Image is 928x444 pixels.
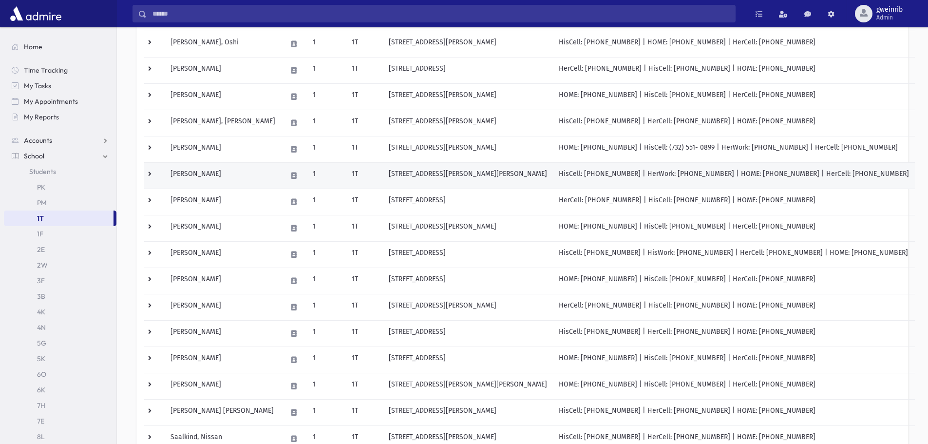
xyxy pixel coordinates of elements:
[346,189,383,215] td: 1T
[346,215,383,242] td: 1T
[4,39,116,55] a: Home
[346,400,383,426] td: 1T
[553,294,915,321] td: HerCell: [PHONE_NUMBER] | HisCell: [PHONE_NUMBER] | HOME: [PHONE_NUMBER]
[553,347,915,373] td: HOME: [PHONE_NUMBER] | HisCell: [PHONE_NUMBER] | HerCell: [PHONE_NUMBER]
[307,84,346,110] td: 1
[4,226,116,242] a: 1F
[307,321,346,347] td: 1
[876,14,903,21] span: Admin
[307,294,346,321] td: 1
[383,242,553,268] td: [STREET_ADDRESS]
[346,321,383,347] td: 1T
[4,320,116,335] a: 4N
[165,84,281,110] td: [PERSON_NAME]
[553,163,915,189] td: HisCell: [PHONE_NUMBER] | HerWork: [PHONE_NUMBER] | HOME: [PHONE_NUMBER] | HerCell: [PHONE_NUMBER]
[553,321,915,347] td: HisCell: [PHONE_NUMBER] | HerCell: [PHONE_NUMBER] | HOME: [PHONE_NUMBER]
[24,66,68,75] span: Time Tracking
[4,62,116,78] a: Time Tracking
[24,152,44,160] span: School
[553,84,915,110] td: HOME: [PHONE_NUMBER] | HisCell: [PHONE_NUMBER] | HerCell: [PHONE_NUMBER]
[165,294,281,321] td: [PERSON_NAME]
[553,31,915,58] td: HisCell: [PHONE_NUMBER] | HOME: [PHONE_NUMBER] | HerCell: [PHONE_NUMBER]
[165,31,281,58] td: [PERSON_NAME], Oshi
[346,110,383,136] td: 1T
[553,400,915,426] td: HisCell: [PHONE_NUMBER] | HerCell: [PHONE_NUMBER] | HOME: [PHONE_NUMBER]
[147,5,735,22] input: Search
[165,136,281,163] td: [PERSON_NAME]
[553,110,915,136] td: HisCell: [PHONE_NUMBER] | HerCell: [PHONE_NUMBER] | HOME: [PHONE_NUMBER]
[165,58,281,84] td: [PERSON_NAME]
[383,84,553,110] td: [STREET_ADDRESS][PERSON_NAME]
[4,304,116,320] a: 4K
[553,189,915,215] td: HerCell: [PHONE_NUMBER] | HisCell: [PHONE_NUMBER] | HOME: [PHONE_NUMBER]
[346,163,383,189] td: 1T
[4,78,116,94] a: My Tasks
[346,136,383,163] td: 1T
[307,58,346,84] td: 1
[307,110,346,136] td: 1
[553,373,915,400] td: HOME: [PHONE_NUMBER] | HisCell: [PHONE_NUMBER] | HerCell: [PHONE_NUMBER]
[307,347,346,373] td: 1
[24,136,52,145] span: Accounts
[24,42,42,51] span: Home
[383,215,553,242] td: [STREET_ADDRESS][PERSON_NAME]
[553,136,915,163] td: HOME: [PHONE_NUMBER] | HisCell: (732) 551- 0899 | HerWork: [PHONE_NUMBER] | HerCell: [PHONE_NUMBER]
[4,195,116,211] a: PM
[383,373,553,400] td: [STREET_ADDRESS][PERSON_NAME][PERSON_NAME]
[4,179,116,195] a: PK
[307,163,346,189] td: 1
[383,163,553,189] td: [STREET_ADDRESS][PERSON_NAME][PERSON_NAME]
[24,113,59,121] span: My Reports
[346,58,383,84] td: 1T
[4,164,116,179] a: Students
[4,148,116,164] a: School
[4,257,116,273] a: 2W
[4,335,116,351] a: 5G
[383,268,553,294] td: [STREET_ADDRESS]
[4,413,116,429] a: 7E
[383,400,553,426] td: [STREET_ADDRESS][PERSON_NAME]
[346,242,383,268] td: 1T
[165,189,281,215] td: [PERSON_NAME]
[4,273,116,289] a: 3F
[4,94,116,109] a: My Appointments
[4,211,114,226] a: 1T
[307,31,346,58] td: 1
[383,110,553,136] td: [STREET_ADDRESS][PERSON_NAME]
[4,109,116,125] a: My Reports
[8,4,64,23] img: AdmirePro
[307,400,346,426] td: 1
[553,58,915,84] td: HerCell: [PHONE_NUMBER] | HisCell: [PHONE_NUMBER] | HOME: [PHONE_NUMBER]
[346,294,383,321] td: 1T
[4,351,116,367] a: 5K
[165,321,281,347] td: [PERSON_NAME]
[346,84,383,110] td: 1T
[383,321,553,347] td: [STREET_ADDRESS]
[383,136,553,163] td: [STREET_ADDRESS][PERSON_NAME]
[24,81,51,90] span: My Tasks
[383,189,553,215] td: [STREET_ADDRESS]
[383,31,553,58] td: [STREET_ADDRESS][PERSON_NAME]
[4,367,116,382] a: 6O
[165,215,281,242] td: [PERSON_NAME]
[307,189,346,215] td: 1
[307,268,346,294] td: 1
[553,268,915,294] td: HOME: [PHONE_NUMBER] | HisCell: [PHONE_NUMBER] | HerCell: [PHONE_NUMBER]
[29,167,56,176] span: Students
[4,398,116,413] a: 7H
[307,215,346,242] td: 1
[165,110,281,136] td: [PERSON_NAME], [PERSON_NAME]
[165,268,281,294] td: [PERSON_NAME]
[4,242,116,257] a: 2E
[346,347,383,373] td: 1T
[553,215,915,242] td: HOME: [PHONE_NUMBER] | HisCell: [PHONE_NUMBER] | HerCell: [PHONE_NUMBER]
[165,163,281,189] td: [PERSON_NAME]
[165,400,281,426] td: [PERSON_NAME] [PERSON_NAME]
[165,373,281,400] td: [PERSON_NAME]
[346,31,383,58] td: 1T
[307,242,346,268] td: 1
[553,242,915,268] td: HisCell: [PHONE_NUMBER] | HisWork: [PHONE_NUMBER] | HerCell: [PHONE_NUMBER] | HOME: [PHONE_NUMBER]
[346,268,383,294] td: 1T
[307,136,346,163] td: 1
[165,242,281,268] td: [PERSON_NAME]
